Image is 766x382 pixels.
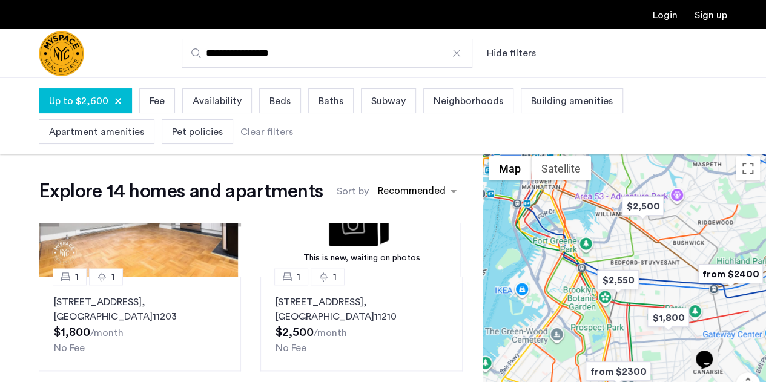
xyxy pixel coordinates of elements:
[150,94,165,108] span: Fee
[333,269,337,284] span: 1
[642,304,694,331] div: $1,800
[39,277,241,371] a: 11[STREET_ADDRESS], [GEOGRAPHIC_DATA]11203No Fee
[54,326,90,338] span: $1,800
[376,183,446,201] div: Recommended
[337,184,369,199] label: Sort by
[297,269,300,284] span: 1
[54,343,85,353] span: No Fee
[653,10,678,20] a: Login
[39,31,84,76] img: logo
[193,94,242,108] span: Availability
[182,39,472,68] input: Apartment Search
[489,156,531,180] button: Show street map
[736,156,760,180] button: Toggle fullscreen view
[75,269,79,284] span: 1
[54,295,226,324] p: [STREET_ADDRESS] 11203
[531,94,613,108] span: Building amenities
[592,266,644,294] div: $2,550
[372,180,463,202] ng-select: sort-apartment
[111,269,115,284] span: 1
[39,179,323,203] h1: Explore 14 homes and apartments
[90,328,124,338] sub: /month
[49,94,108,108] span: Up to $2,600
[49,125,144,139] span: Apartment amenities
[487,46,536,61] button: Show or hide filters
[695,10,727,20] a: Registration
[371,94,406,108] span: Subway
[276,343,306,353] span: No Fee
[260,277,463,371] a: 11[STREET_ADDRESS], [GEOGRAPHIC_DATA]11210No Fee
[691,334,730,370] iframe: chat widget
[240,125,293,139] div: Clear filters
[434,94,503,108] span: Neighborhoods
[276,326,314,338] span: $2,500
[268,252,455,265] div: This is new, waiting on photos
[39,31,84,76] a: Cazamio Logo
[314,328,347,338] sub: /month
[269,94,291,108] span: Beds
[531,156,591,180] button: Show satellite imagery
[276,295,447,324] p: [STREET_ADDRESS] 11210
[319,94,343,108] span: Baths
[617,193,669,220] div: $2,500
[172,125,223,139] span: Pet policies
